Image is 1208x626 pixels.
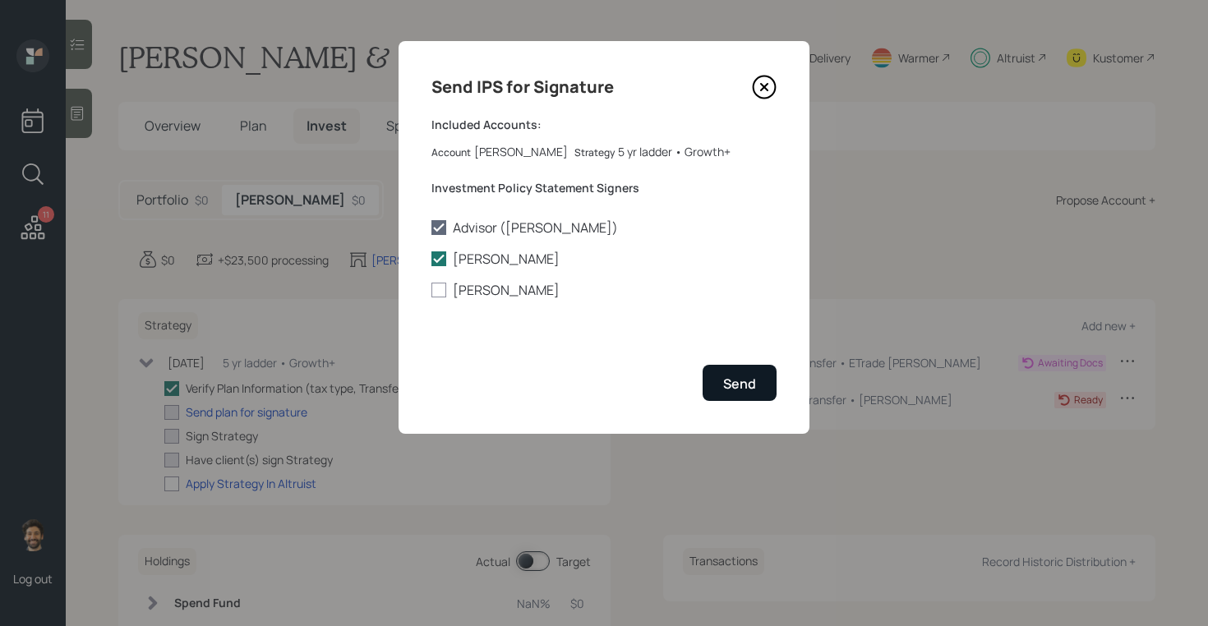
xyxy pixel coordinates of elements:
[431,74,614,100] h4: Send IPS for Signature
[723,375,756,393] div: Send
[474,143,568,160] div: [PERSON_NAME]
[703,365,777,400] button: Send
[431,281,777,299] label: [PERSON_NAME]
[618,143,731,160] div: 5 yr ladder • Growth+
[574,146,615,160] label: Strategy
[431,117,777,133] label: Included Accounts:
[431,180,777,196] label: Investment Policy Statement Signers
[431,219,777,237] label: Advisor ([PERSON_NAME])
[431,146,471,160] label: Account
[431,250,777,268] label: [PERSON_NAME]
